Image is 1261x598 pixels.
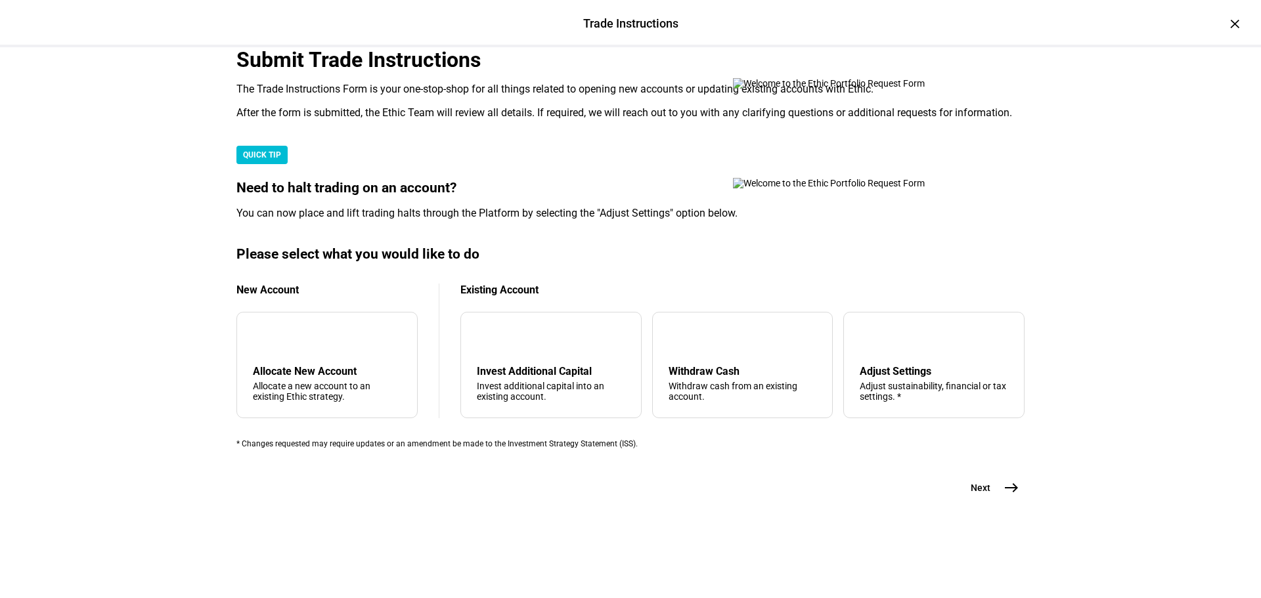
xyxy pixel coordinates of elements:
[860,365,1008,377] div: Adjust Settings
[253,365,401,377] div: Allocate New Account
[671,331,687,347] mat-icon: arrow_upward
[236,439,1025,448] div: * Changes requested may require updates or an amendment be made to the Investment Strategy Statem...
[1004,480,1019,496] mat-icon: east
[479,331,495,347] mat-icon: arrow_downward
[860,328,881,349] mat-icon: tune
[236,83,1025,96] div: The Trade Instructions Form is your one-stop-shop for all things related to opening new accounts ...
[860,381,1008,402] div: Adjust sustainability, financial or tax settings. *
[477,381,625,402] div: Invest additional capital into an existing account.
[669,381,817,402] div: Withdraw cash from an existing account.
[733,78,969,89] img: Welcome to the Ethic Portfolio Request Form
[236,180,1025,196] div: Need to halt trading on an account?
[236,207,1025,220] div: You can now place and lift trading halts through the Platform by selecting the "Adjust Settings" ...
[236,146,288,164] div: QUICK TIP
[583,15,678,32] div: Trade Instructions
[1224,13,1245,34] div: ×
[255,331,271,347] mat-icon: add
[733,178,969,188] img: Welcome to the Ethic Portfolio Request Form
[236,246,1025,263] div: Please select what you would like to do
[236,47,1025,72] div: Submit Trade Instructions
[477,365,625,377] div: Invest Additional Capital
[460,284,1025,296] div: Existing Account
[955,475,1025,501] button: Next
[236,106,1025,119] div: After the form is submitted, the Ethic Team will review all details. If required, we will reach o...
[236,284,418,296] div: New Account
[669,365,817,377] div: Withdraw Cash
[971,481,990,494] span: Next
[253,381,401,402] div: Allocate a new account to an existing Ethic strategy.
